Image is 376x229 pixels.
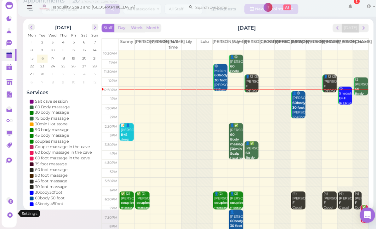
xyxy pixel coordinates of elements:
span: Thu [59,36,66,40]
span: 10 [50,50,54,55]
th: [PERSON_NAME] [271,41,286,53]
div: 90 body massage [34,128,69,134]
button: prev [328,26,338,35]
div: 👤😋 (2) [PERSON_NAME] [PERSON_NAME]|[PERSON_NAME] 11:50am - 12:50pm [319,77,332,114]
button: prev [28,26,34,33]
div: 60 body massage in the cave [34,151,91,156]
th: May [225,41,240,53]
button: Month [142,26,159,35]
button: next [90,26,97,33]
span: 12:30pm [102,90,116,94]
span: 21 [91,58,96,63]
span: 9 [60,81,64,87]
th: Sunny [117,41,133,53]
span: 22 [29,66,34,71]
div: 30min Hot stone [34,123,67,128]
div: 45body 45foot [34,201,62,207]
span: 4:30pm [103,162,116,166]
span: 10:30am [102,54,116,58]
span: 4 [81,73,85,79]
button: next [354,26,363,35]
span: 27 [81,66,86,71]
b: couples massage [134,201,149,210]
span: 30 [39,73,44,79]
span: 3 [71,73,74,79]
div: 👤😋 (2) [PERSON_NAME] [PERSON_NAME]|[PERSON_NAME] 11:50am - 12:50pm [242,77,255,114]
b: 60body 30 foot [288,102,301,111]
th: [PERSON_NAME] [332,41,348,53]
span: 15 [29,58,33,63]
div: 📝 👤[PERSON_NAME] deep Sunny 2:30pm - 3:30pm [119,124,132,162]
span: 7 [92,42,95,48]
h2: [DATE] [234,27,252,34]
button: Week [127,26,143,35]
span: 7:30pm [103,215,116,220]
div: 30body30foot [34,190,61,196]
th: [PERSON_NAME] [317,41,332,53]
span: 8 [30,50,33,55]
b: B+F [334,98,341,102]
span: 29 [29,73,34,79]
span: Wed [48,36,56,40]
div: 👤😋 [PERSON_NAME] May 10:45am - 11:45am [226,57,240,99]
th: [PERSON_NAME] [286,41,302,53]
span: 13 [81,50,85,55]
div: 90 foot massage [34,173,67,179]
th: Coco [348,41,363,53]
span: 2 [40,42,43,48]
div: 30 foot massage [34,184,66,190]
span: 7 [40,81,43,87]
span: 2 [61,73,64,79]
span: 4 [60,42,64,48]
b: couples massage [119,201,134,210]
th: [PERSON_NAME] [133,41,148,53]
div: 60 foot massage [34,168,67,173]
b: 60 Body massage [227,66,242,80]
div: 75 body massage [34,117,68,123]
div: 75 foot massage [34,162,66,168]
span: 3 [50,42,54,48]
span: 16 [39,58,44,63]
th: [PERSON_NAME] [209,41,225,53]
th: [GEOGRAPHIC_DATA] [255,41,271,53]
b: F [242,86,244,90]
span: 5:30pm [103,180,116,184]
div: 😋 Shebuti [PERSON_NAME] 12:30pm - 1:30pm [334,89,347,121]
th: [PERSON_NAME] [302,41,317,53]
span: 18 [60,58,65,63]
div: 😋 Melain [PERSON_NAME] 11:15am - 12:45pm [211,66,224,104]
div: 👤✅ [PERSON_NAME] [PERSON_NAME] 3:30pm - 4:30pm [242,142,255,185]
b: 60body 30 foot [227,219,240,228]
th: Lily [179,41,194,53]
span: 11:30am [103,72,116,76]
span: Tranquility Spa 3 and [GEOGRAPHIC_DATA] [50,2,134,19]
span: Tue [38,36,45,40]
b: 60 Body massage [350,89,365,102]
input: Search customer [190,5,251,15]
span: 1 [30,42,32,48]
div: Open Intercom Messenger [355,208,370,223]
span: 7pm [108,206,116,210]
b: couples massage [211,201,226,210]
span: Sun [90,36,97,40]
button: Staff [100,26,113,35]
b: 60body 30 foot [211,75,224,84]
span: Sat [80,36,86,40]
span: 6 [81,42,85,48]
span: 23 [39,66,44,71]
b: F [288,201,290,205]
span: Mon [27,36,35,40]
span: 12 [71,50,75,55]
div: Settings [19,210,39,217]
div: Couple massage in the cave [34,145,89,151]
div: 😋 [PERSON_NAME] Coco 12:00pm - 1:00pm [350,79,363,122]
span: 19 [70,58,75,63]
span: 1 [51,73,53,79]
h2: [DATE] [54,26,71,33]
th: Part time [163,41,179,53]
span: 26 [70,66,75,71]
b: F [334,201,337,205]
span: 17 [50,58,54,63]
span: 25 [60,66,65,71]
span: 5 [71,42,74,48]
